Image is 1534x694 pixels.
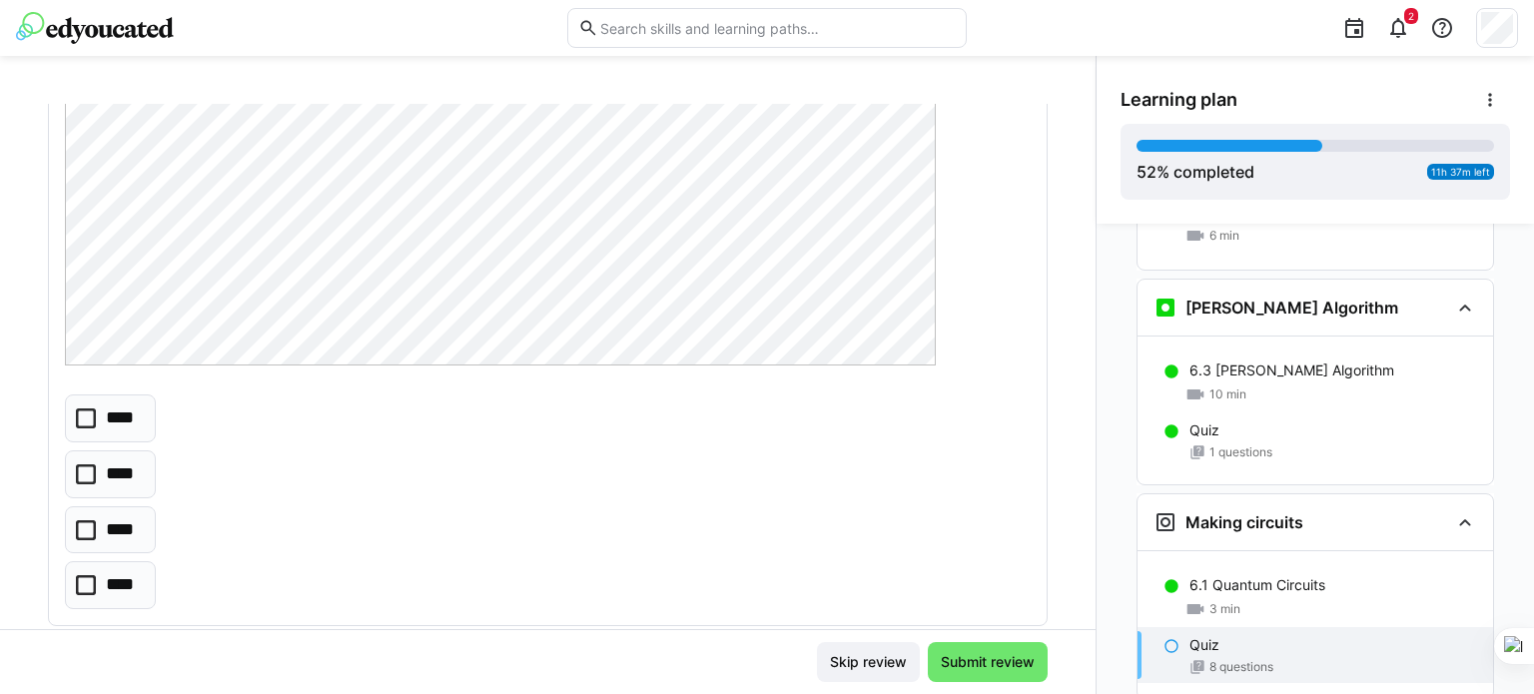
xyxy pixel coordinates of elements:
span: 2 [1408,10,1414,22]
span: Skip review [827,652,910,672]
span: Submit review [938,652,1038,672]
span: 6 min [1209,228,1239,244]
input: Search skills and learning paths… [598,19,956,37]
h3: [PERSON_NAME] Algorithm [1185,298,1398,318]
div: % completed [1137,160,1254,184]
span: 10 min [1209,386,1246,402]
span: 8 questions [1209,659,1273,675]
p: Quiz [1189,420,1219,440]
button: Submit review [928,642,1048,682]
p: 6.1 Quantum Circuits [1189,575,1325,595]
span: 11h 37m left [1431,166,1490,178]
p: 6.3 [PERSON_NAME] Algorithm [1189,360,1394,380]
h3: Making circuits [1185,512,1303,532]
span: 3 min [1209,601,1240,617]
button: Skip review [817,642,920,682]
p: Quiz [1189,635,1219,655]
span: 52 [1137,162,1156,182]
span: Learning plan [1121,89,1237,111]
span: 1 questions [1209,444,1272,460]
